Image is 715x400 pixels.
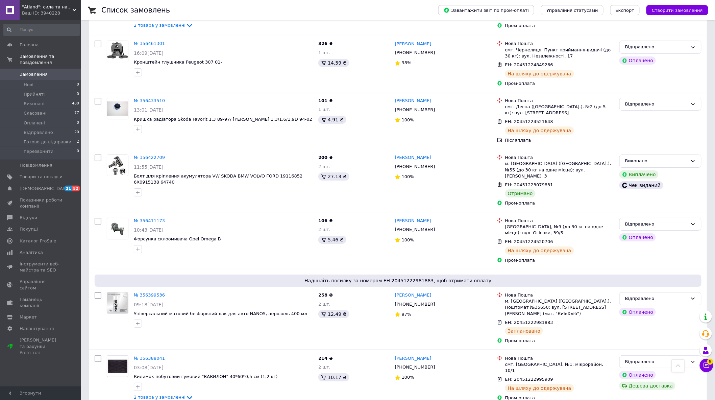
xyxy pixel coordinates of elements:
span: Гаманець компанії [20,297,63,309]
span: ЕН: 20451224849266 [505,62,553,67]
div: 14.59 ₴ [318,59,349,67]
span: Експорт [616,8,635,13]
span: [DEMOGRAPHIC_DATA] [20,186,70,192]
img: Фото товару [107,101,128,116]
div: м. [GEOGRAPHIC_DATA] ([GEOGRAPHIC_DATA].), Поштомат №35650: вул. [STREET_ADDRESS][PERSON_NAME] (м... [505,298,614,317]
a: [PERSON_NAME] [395,155,432,161]
span: 100% [402,117,414,122]
h1: Список замовлень [101,6,170,14]
div: Нова Пошта [505,292,614,298]
span: 2 шт. [318,364,330,370]
img: Фото товару [107,292,128,313]
div: Пром-оплата [505,80,614,87]
div: [PHONE_NUMBER] [394,105,437,114]
span: 09:18[DATE] [134,302,164,307]
div: Пром-оплата [505,338,614,344]
div: Чек виданий [619,181,663,189]
div: Заплановано [505,327,543,335]
span: 03:08[DATE] [134,365,164,370]
a: [PERSON_NAME] [395,41,432,47]
a: Кришка радіатора Skoda Favorit 1.3 89-97/ [PERSON_NAME] 1.3/1.6/1.9D 94-02 [134,117,312,122]
a: № 356411173 [134,218,165,223]
a: № 356433510 [134,98,165,103]
div: Оплачено [619,56,656,65]
a: 2 товара у замовленні [134,23,194,28]
input: Пошук [3,24,80,36]
a: [PERSON_NAME] [395,355,432,362]
span: Замовлення та повідомлення [20,53,81,66]
span: 2 шт. [318,302,330,307]
div: 12.49 ₴ [318,310,349,318]
div: 27.13 ₴ [318,172,349,181]
span: Відгуки [20,215,37,221]
button: Управління статусами [541,5,603,15]
span: Покупці [20,226,38,232]
span: ЕН: 20451223079831 [505,182,553,187]
span: 2 шт. [318,164,330,169]
a: Фото товару [107,98,128,119]
span: 5 [707,357,713,363]
span: 258 ₴ [318,292,333,298]
div: Пром-оплата [505,200,614,206]
span: 2 шт. [318,227,330,232]
div: Пром-оплата [505,23,614,29]
a: Фото товару [107,41,128,62]
div: Нова Пошта [505,155,614,161]
button: Експорт [610,5,640,15]
span: 11:55[DATE] [134,164,164,170]
span: Замовлення [20,71,48,77]
div: Отримано [505,189,536,197]
img: Фото товару [108,218,127,239]
button: Чат з покупцем5 [700,359,713,372]
span: Аналітика [20,250,43,256]
span: Показники роботи компанії [20,197,63,209]
span: 13:01[DATE] [134,107,164,113]
img: Фото товару [107,155,128,175]
div: Нова Пошта [505,218,614,224]
a: Кронштейн глушника Peugeot 307 01- [134,60,222,65]
a: Килимок побутовий гумовий "ВАВИЛОН" 40*60*0,5 см (1,2 кг) [134,374,277,379]
span: Надішліть посилку за номером ЕН 20451222981883, щоб отримати оплату [97,277,699,284]
div: смт. [GEOGRAPHIC_DATA], №1: мікрорайон, 10/1 [505,361,614,374]
span: ЕН: 20451222981883 [505,320,553,325]
a: Форсунка склоомивача Opel Omega B [134,236,221,241]
span: Оплачені [24,120,45,126]
div: 4.91 ₴ [318,116,346,124]
span: 16:09[DATE] [134,50,164,56]
span: Прийняті [24,91,45,97]
span: 0 [77,120,79,126]
div: Відправлено [625,44,688,51]
span: 1 шт. [318,107,330,112]
div: Дешева доставка [619,382,675,390]
span: Товари та послуги [20,174,63,180]
span: Універсальний матовий безбарвний лак для авто NANO5, аерозоль 400 мл [134,311,307,316]
span: 2 товара у замовленні [134,395,186,400]
div: Оплачено [619,233,656,241]
span: 20 [74,130,79,136]
a: № 356461301 [134,41,165,46]
a: Фото товару [107,155,128,176]
div: Післяплата [505,137,614,143]
div: Нова Пошта [505,41,614,47]
div: [PHONE_NUMBER] [394,300,437,309]
a: Фото товару [107,218,128,239]
span: 21 [64,186,72,191]
span: 0 [77,82,79,88]
span: Повідомлення [20,162,52,168]
a: Болт для кріплення акумулятора VW SKODA BMW VOLVO FORD 19116852 6X0915138 64740 [134,173,303,185]
span: 2 товара у замовленні [134,23,186,28]
span: 200 ₴ [318,155,333,160]
span: "Atland": сила та надійність вашого авто! [22,4,73,10]
div: [PHONE_NUMBER] [394,225,437,234]
div: 10.17 ₴ [318,373,349,381]
span: ЕН: 20451224520706 [505,239,553,244]
div: Нова Пошта [505,98,614,104]
div: смт. Десна ([GEOGRAPHIC_DATA].), №2 (до 5 кг): вул. [STREET_ADDRESS] [505,104,614,116]
span: Відправлено [24,130,53,136]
